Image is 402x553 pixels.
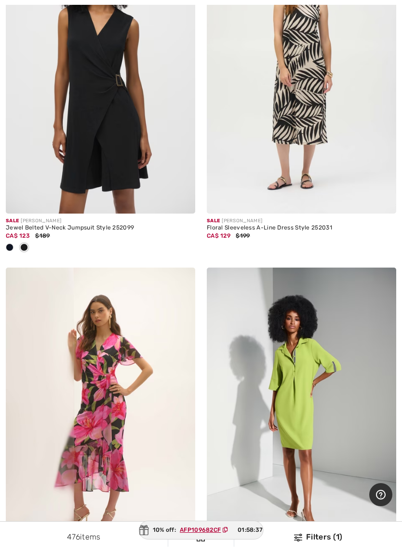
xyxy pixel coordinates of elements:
span: 476 [67,532,80,541]
div: Jewel Belted V-Neck Jumpsuit Style 252099 [6,225,195,231]
span: Sale [207,218,220,224]
iframe: Opens a widget where you can find more information [369,483,392,507]
img: Knee-Length Shirt Dress Style 252020. Greenery [207,268,396,552]
span: CA$ 129 [207,232,230,239]
span: $189 [35,232,50,239]
div: Floral Sleeveless A-Line Dress Style 252031 [207,225,396,231]
div: [PERSON_NAME] [6,217,195,225]
img: Filters [294,534,302,541]
img: Gift.svg [139,525,149,535]
span: Sale [6,218,19,224]
div: [PERSON_NAME] [207,217,396,225]
div: Midnight Blue 40 [2,240,17,256]
div: 10% off: [139,521,264,540]
ins: AFP109682CF [180,526,221,533]
img: Floral V-Neck Wrap Dress Style 252714. Black/Multi [6,268,195,552]
div: Filters (1) [240,531,396,543]
span: CA$ 123 [6,232,30,239]
div: Black [17,240,31,256]
span: 01:58:37 [238,526,263,534]
span: $199 [236,232,250,239]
